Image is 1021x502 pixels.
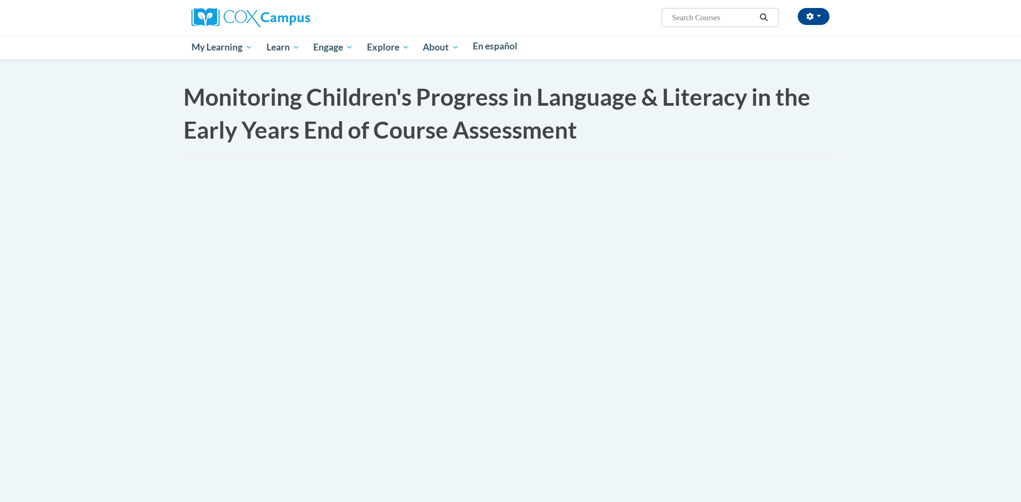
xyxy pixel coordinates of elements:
span: Engage [313,41,353,54]
a: About [416,35,466,59]
span: About [423,41,459,54]
div: Main menu [175,35,846,59]
a: Learn [260,35,307,59]
span: Explore [367,41,409,54]
a: En español [466,35,524,57]
img: Cox Campus [191,8,310,27]
a: My Learning [185,35,260,59]
a: Cox Campus [191,12,310,21]
span: My Learning [191,41,253,54]
input: Search Courses [671,11,756,24]
a: Engage [306,35,360,59]
button: Account Settings [798,8,830,25]
span: Learn [266,41,300,54]
i:  [759,14,769,22]
span: Monitoring Children's Progress in Language & Literacy in the Early Years End of Course Assessment [183,83,810,143]
span: En español [473,40,517,52]
button: Search [756,11,772,24]
a: Explore [360,35,416,59]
